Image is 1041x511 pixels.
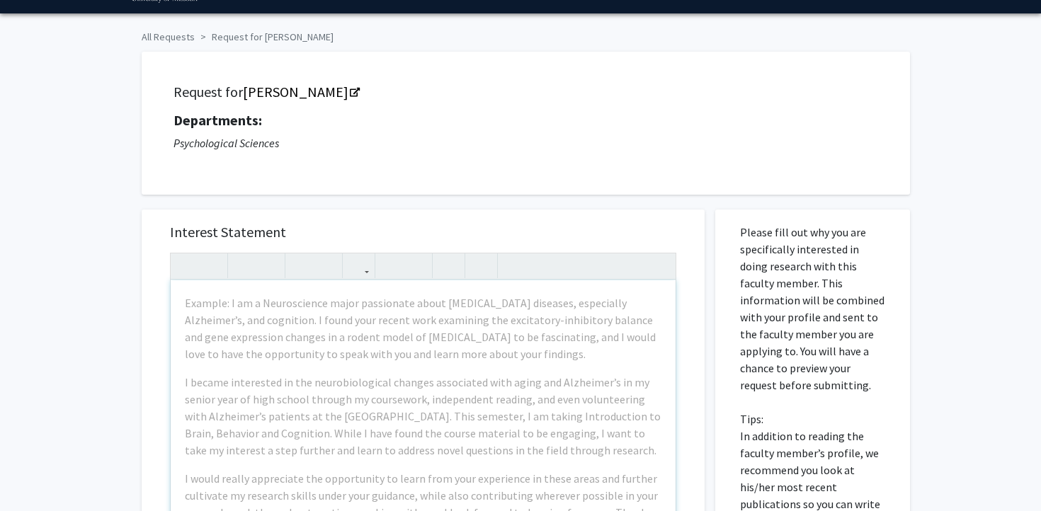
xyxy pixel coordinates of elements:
button: Unordered list [379,253,404,278]
button: Strong (Ctrl + B) [232,253,256,278]
button: Insert horizontal rule [469,253,494,278]
h5: Interest Statement [170,224,676,241]
button: Emphasis (Ctrl + I) [256,253,281,278]
button: Remove format [436,253,461,278]
ol: breadcrumb [142,24,899,45]
i: Psychological Sciences [173,136,279,150]
button: Subscript [314,253,339,278]
button: Link [346,253,371,278]
p: I became interested in the neurobiological changes associated with aging and Alzheimer’s in my se... [185,374,661,459]
button: Superscript [289,253,314,278]
button: Redo (Ctrl + Y) [199,253,224,278]
a: Opens in a new tab [243,83,358,101]
iframe: Chat [11,447,60,500]
p: Example: I am a Neuroscience major passionate about [MEDICAL_DATA] diseases, especially Alzheimer... [185,294,661,362]
strong: Departments: [173,111,262,129]
h5: Request for [173,84,878,101]
button: Fullscreen [647,253,672,278]
button: Ordered list [404,253,428,278]
a: All Requests [142,30,195,43]
li: Request for [PERSON_NAME] [195,30,334,45]
button: Undo (Ctrl + Z) [174,253,199,278]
